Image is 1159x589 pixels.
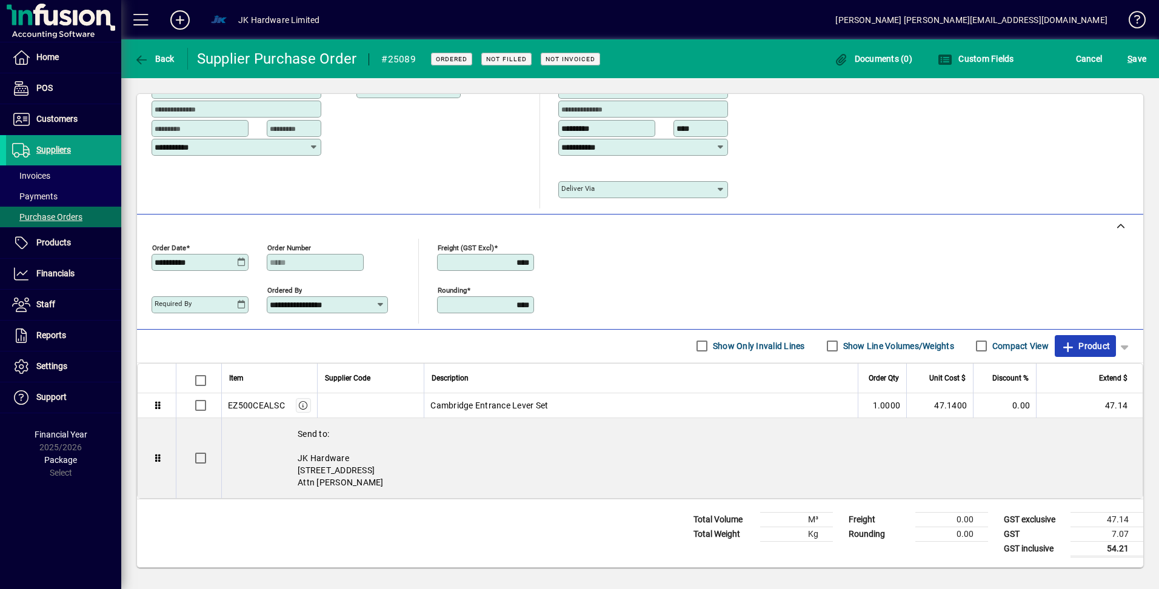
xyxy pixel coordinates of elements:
td: Rounding [843,527,915,541]
app-page-header-button: Back [121,48,188,70]
a: Customers [6,104,121,135]
label: Show Line Volumes/Weights [841,340,954,352]
span: ave [1127,49,1146,68]
label: Compact View [990,340,1049,352]
button: Custom Fields [935,48,1017,70]
span: S [1127,54,1132,64]
span: POS [36,83,53,93]
button: Documents (0) [830,48,915,70]
span: Payments [12,191,58,201]
span: Cancel [1076,49,1103,68]
mat-label: Order date [152,243,186,251]
span: Documents (0) [833,54,912,64]
span: Cambridge Entrance Lever Set [430,399,548,411]
button: Profile [199,9,238,31]
a: Invoices [6,165,121,186]
mat-label: Freight (GST excl) [438,243,494,251]
span: Ordered [436,55,467,63]
span: Suppliers [36,145,71,155]
span: Support [36,392,67,402]
td: 1.0000 [858,393,906,418]
span: Product [1061,336,1110,356]
span: Financials [36,268,75,278]
span: Staff [36,299,55,309]
td: GST exclusive [998,512,1070,527]
span: Financial Year [35,430,87,439]
td: Freight [843,512,915,527]
span: Home [36,52,59,62]
td: 47.14 [1070,512,1143,527]
td: M³ [760,512,833,527]
a: Home [6,42,121,73]
a: Knowledge Base [1120,2,1144,42]
span: Reports [36,330,66,340]
span: Supplier Code [325,371,370,385]
td: 0.00 [915,527,988,541]
span: Settings [36,361,67,371]
mat-label: Deliver via [561,184,595,193]
span: Products [36,238,71,247]
mat-label: Order number [267,243,311,251]
div: JK Hardware Limited [238,10,319,30]
a: POS [6,73,121,104]
button: Add [161,9,199,31]
span: Discount % [992,371,1029,385]
span: Package [44,455,77,465]
a: Settings [6,351,121,382]
div: EZ500CEALSC [228,399,285,411]
a: Products [6,228,121,258]
a: Reports [6,321,121,351]
td: 54.21 [1070,541,1143,556]
label: Show Only Invalid Lines [710,340,805,352]
a: Financials [6,259,121,289]
span: Order Qty [869,371,899,385]
button: Cancel [1073,48,1106,70]
a: Purchase Orders [6,207,121,227]
a: Payments [6,186,121,207]
span: Purchase Orders [12,212,82,222]
button: Back [131,48,178,70]
td: Kg [760,527,833,541]
mat-label: Rounding [438,285,467,294]
td: 0.00 [915,512,988,527]
td: 47.14 [1036,393,1143,418]
span: Description [432,371,469,385]
span: Item [229,371,244,385]
td: 7.07 [1070,527,1143,541]
span: Custom Fields [938,54,1014,64]
div: [PERSON_NAME] [PERSON_NAME][EMAIL_ADDRESS][DOMAIN_NAME] [835,10,1107,30]
div: Supplier Purchase Order [197,49,357,68]
td: Total Volume [687,512,760,527]
a: Staff [6,290,121,320]
div: #25089 [381,50,416,69]
button: Product [1055,335,1116,357]
span: Invoices [12,171,50,181]
mat-label: Ordered by [267,285,302,294]
span: Back [134,54,175,64]
span: Not Filled [486,55,527,63]
td: GST inclusive [998,541,1070,556]
td: Total Weight [687,527,760,541]
span: Customers [36,114,78,124]
button: Save [1124,48,1149,70]
mat-label: Required by [155,299,192,308]
td: 47.1400 [906,393,973,418]
span: Not Invoiced [546,55,595,63]
span: Extend $ [1099,371,1127,385]
td: GST [998,527,1070,541]
td: 0.00 [973,393,1036,418]
a: Support [6,382,121,413]
div: Send to: JK Hardware [STREET_ADDRESS] Attn [PERSON_NAME] [222,418,1143,498]
span: Unit Cost $ [929,371,966,385]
